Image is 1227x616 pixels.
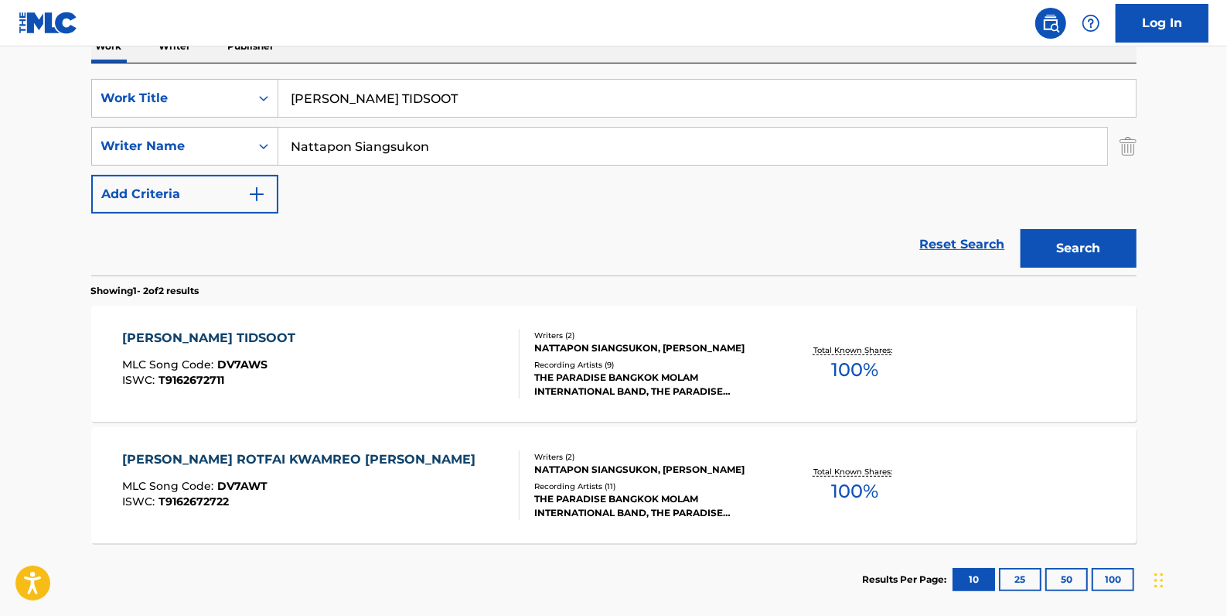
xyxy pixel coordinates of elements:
p: Publisher [223,30,279,63]
div: Writer Name [101,137,240,156]
img: MLC Logo [19,12,78,34]
div: Help [1075,8,1106,39]
a: [PERSON_NAME] ROTFAI KWAMREO [PERSON_NAME]MLC Song Code:DV7AWTISWC:T9162672722Writers (2)NATTAPON... [91,427,1137,543]
div: Recording Artists ( 9 ) [534,359,768,371]
div: Work Title [101,89,240,108]
div: THE PARADISE BANGKOK MOLAM INTERNATIONAL BAND, THE PARADISE BANGKOK MOLAM INTERNATIONAL BAND, THE... [534,492,768,520]
button: Search [1021,229,1137,268]
div: Writers ( 2 ) [534,330,768,341]
a: Log In [1116,4,1208,43]
span: MLC Song Code : [122,479,217,493]
p: Results Per Page: [863,573,951,587]
button: 10 [953,568,995,591]
p: Writer [155,30,196,63]
span: 100 % [831,477,878,505]
img: search [1041,14,1060,33]
a: Public Search [1035,8,1066,39]
span: ISWC : [122,495,158,508]
p: Work [91,30,127,63]
span: T9162672711 [158,373,224,387]
button: 25 [999,568,1041,591]
button: 50 [1045,568,1088,591]
p: Total Known Shares: [813,466,896,477]
p: Total Known Shares: [813,344,896,356]
button: 100 [1092,568,1134,591]
span: MLC Song Code : [122,358,217,371]
div: [PERSON_NAME] TIDSOOT [122,329,303,347]
div: THE PARADISE BANGKOK MOLAM INTERNATIONAL BAND, THE PARADISE BANGKOK MOLAM INTERNATIONAL BAND, THE... [534,371,768,399]
div: NATTAPON SIANGSUKON, [PERSON_NAME] [534,463,768,477]
span: DV7AWS [217,358,268,371]
div: Recording Artists ( 11 ) [534,481,768,492]
p: Showing 1 - 2 of 2 results [91,284,199,298]
form: Search Form [91,79,1137,275]
div: Writers ( 2 ) [534,451,768,463]
img: 9d2ae6d4665cec9f34b9.svg [247,185,266,204]
span: 100 % [831,356,878,384]
iframe: Chat Widget [1150,542,1227,616]
button: Add Criteria [91,175,278,214]
span: ISWC : [122,373,158,387]
span: DV7AWT [217,479,268,493]
img: Delete Criterion [1120,127,1137,166]
img: help [1082,14,1100,33]
a: [PERSON_NAME] TIDSOOTMLC Song Code:DV7AWSISWC:T9162672711Writers (2)NATTAPON SIANGSUKON, [PERSON_... [91,306,1137,422]
div: NATTAPON SIANGSUKON, [PERSON_NAME] [534,341,768,355]
a: Reset Search [912,228,1013,262]
div: Drag [1154,557,1164,604]
span: T9162672722 [158,495,229,508]
div: [PERSON_NAME] ROTFAI KWAMREO [PERSON_NAME] [122,450,483,469]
